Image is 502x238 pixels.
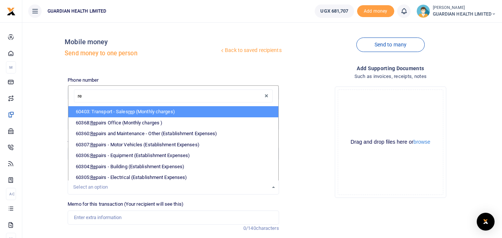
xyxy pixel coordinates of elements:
[338,138,443,146] div: Drag and drop files here or
[45,8,109,14] span: GUARDIAN HEALTH LIMITED
[356,38,425,52] a: Send to many
[477,213,495,231] div: Open Intercom Messenger
[128,109,132,114] span: re
[65,50,219,57] h5: Send money to one person
[68,161,278,172] li: 60304: pairs - Building (Establishment Expenses)
[357,5,394,17] span: Add money
[68,128,278,139] li: 60360: pairs and Maintenance - Other (Establishment Expenses)
[417,4,496,18] a: profile-user [PERSON_NAME] GUARDIAN HEALTH LIMITED
[6,61,16,74] li: M
[312,4,357,18] li: Wallet ballance
[68,167,121,174] label: Reason you are spending
[68,137,122,144] label: Amount you want to send
[68,106,278,117] li: 60403: Transport - Sales p (Monthly charges)
[7,8,16,14] a: logo-small logo-large logo-large
[414,139,430,144] button: browse
[256,225,279,231] span: characters
[315,4,354,18] a: UGX 681,707
[219,44,282,57] a: Back to saved recipients
[68,107,104,114] label: Recipient's name
[90,164,96,169] span: Re
[320,7,348,15] span: UGX 681,707
[68,150,278,161] li: 60306: pairs - Equipment (Establishment Expenses)
[6,188,16,200] li: Ac
[68,172,278,183] li: 60305: pairs - Electrical (Establishment Expenses)
[68,117,278,128] li: 60368: pairs Office (Monthly charges )
[73,183,268,191] div: Select an option
[68,200,184,208] label: Memo for this transaction (Your recipient will see this)
[285,64,496,72] h4: Add supporting Documents
[357,8,394,13] a: Add money
[90,142,96,147] span: Re
[417,4,430,18] img: profile-user
[68,117,279,131] input: Loading name...
[68,147,279,161] input: UGX
[433,5,496,11] small: [PERSON_NAME]
[90,131,96,136] span: Re
[68,139,278,150] li: 60307: pairs - Motor Vehicles (Establishment Expenses)
[90,153,96,158] span: Re
[68,87,279,101] input: Enter phone number
[65,38,219,46] h4: Mobile money
[7,7,16,16] img: logo-small
[285,72,496,81] h4: Such as invoices, receipts, notes
[90,175,96,180] span: Re
[68,76,98,84] label: Phone number
[335,87,446,198] div: File Uploader
[357,5,394,17] li: Toup your wallet
[90,120,96,125] span: Re
[68,211,279,225] input: Enter extra information
[433,11,496,17] span: GUARDIAN HEALTH LIMITED
[243,225,256,231] span: 0/140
